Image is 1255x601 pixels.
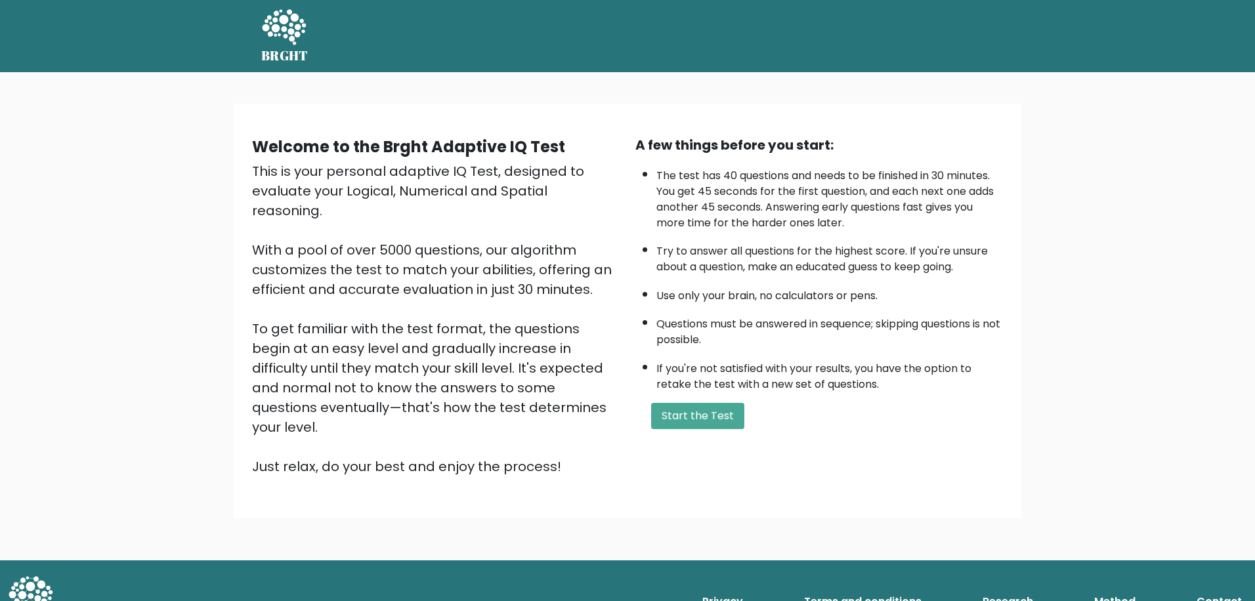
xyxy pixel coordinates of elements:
[252,161,620,476] div: This is your personal adaptive IQ Test, designed to evaluate your Logical, Numerical and Spatial ...
[261,5,308,67] a: BRGHT
[261,48,308,64] h5: BRGHT
[252,136,565,157] b: Welcome to the Brght Adaptive IQ Test
[656,161,1003,231] li: The test has 40 questions and needs to be finished in 30 minutes. You get 45 seconds for the firs...
[656,237,1003,275] li: Try to answer all questions for the highest score. If you're unsure about a question, make an edu...
[656,354,1003,392] li: If you're not satisfied with your results, you have the option to retake the test with a new set ...
[635,135,1003,155] div: A few things before you start:
[656,281,1003,304] li: Use only your brain, no calculators or pens.
[656,310,1003,348] li: Questions must be answered in sequence; skipping questions is not possible.
[651,403,744,429] button: Start the Test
